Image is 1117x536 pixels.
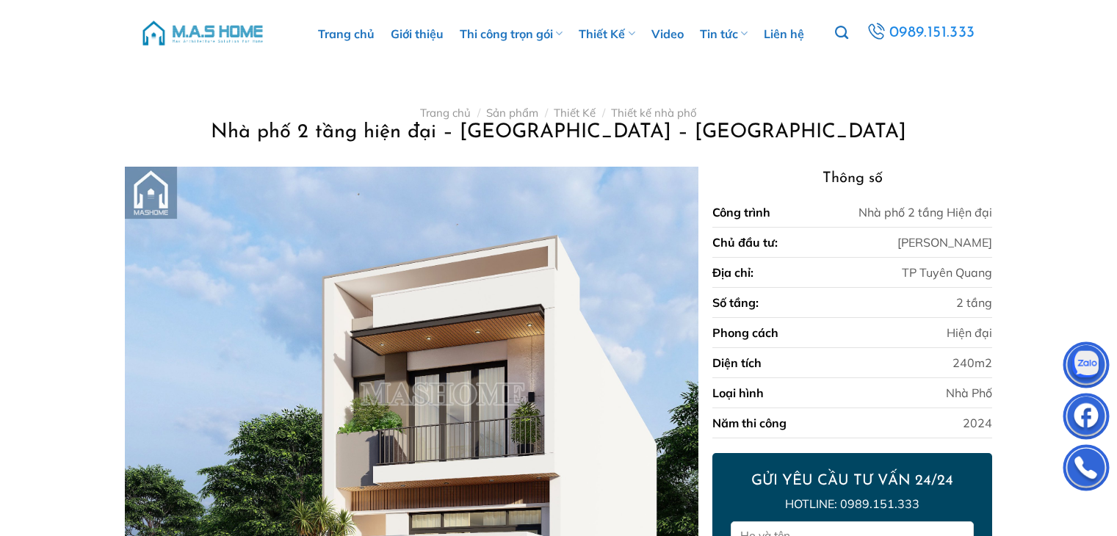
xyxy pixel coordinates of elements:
div: Công trình [712,203,770,221]
div: 2024 [963,414,992,432]
p: Hotline: 0989.151.333 [731,495,973,514]
a: Trang chủ [420,106,471,120]
div: [PERSON_NAME] [897,233,992,251]
div: Diện tích [712,354,762,372]
div: 2 tầng [956,294,992,311]
div: Phong cách [712,324,778,341]
div: Hiện đại [947,324,992,341]
a: Tìm kiếm [835,18,848,48]
div: Năm thi công [712,414,787,432]
h2: GỬI YÊU CẦU TƯ VẤN 24/24 [731,471,973,490]
img: M.A.S HOME – Tổng Thầu Thiết Kế Và Xây Nhà Trọn Gói [140,11,265,55]
a: 0989.151.333 [863,20,978,47]
div: Nhà phố 2 tầng Hiện đại [858,203,992,221]
div: Địa chỉ: [712,264,753,281]
a: Sản phẩm [486,106,538,120]
span: / [602,106,605,120]
a: Thiết kế nhà phố [611,106,697,120]
img: Zalo [1064,345,1108,389]
div: Loại hình [712,384,764,402]
div: Số tầng: [712,294,759,311]
img: Phone [1064,448,1108,492]
span: / [477,106,480,120]
span: / [545,106,548,120]
div: TP Tuyên Quang [902,264,992,281]
span: 0989.151.333 [889,21,977,46]
img: Facebook [1064,396,1108,441]
h3: Thông số [712,167,991,190]
div: Chủ đầu tư: [712,233,778,251]
h1: Nhà phố 2 tầng hiện đại – [GEOGRAPHIC_DATA] – [GEOGRAPHIC_DATA] [142,120,975,145]
div: 240m2 [952,354,992,372]
a: Thiết Kế [554,106,596,120]
div: Nhà Phố [946,384,992,402]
